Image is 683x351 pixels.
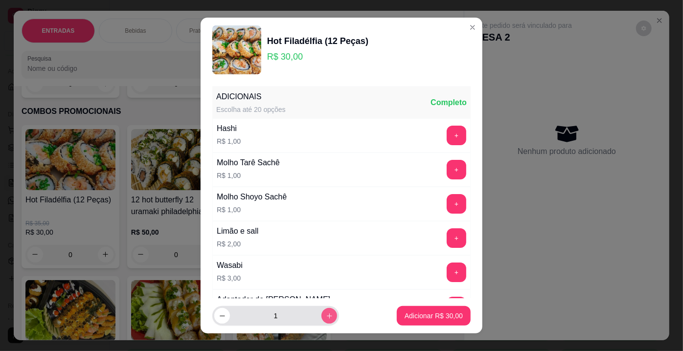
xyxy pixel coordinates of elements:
p: R$ 3,00 [217,273,243,283]
div: Completo [431,97,467,109]
button: add [447,263,466,282]
button: Close [465,20,480,35]
div: Wasabi [217,260,243,271]
button: add [447,297,466,316]
div: Hashi [217,123,241,134]
p: R$ 1,00 [217,171,280,180]
div: Limão e sall [217,225,258,237]
div: Molho Shoyo Sachê [217,191,287,203]
div: Escolha até 20 opções [216,105,286,114]
div: Molho Tarê Sachê [217,157,280,169]
p: Adicionar R$ 30,00 [405,311,463,321]
button: Adicionar R$ 30,00 [397,306,471,326]
p: R$ 30,00 [267,50,368,64]
img: product-image [212,25,261,74]
button: add [447,126,466,145]
div: Hot Filadélfia (12 Peças) [267,34,368,48]
button: add [447,194,466,214]
p: R$ 1,00 [217,205,287,215]
div: ADICIONAIS [216,91,286,103]
p: R$ 1,00 [217,136,241,146]
div: Adaptador de [PERSON_NAME] [217,294,330,306]
button: decrease-product-quantity [214,308,230,324]
button: add [447,228,466,248]
p: R$ 2,00 [217,239,258,249]
button: add [447,160,466,179]
button: increase-product-quantity [321,308,337,324]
